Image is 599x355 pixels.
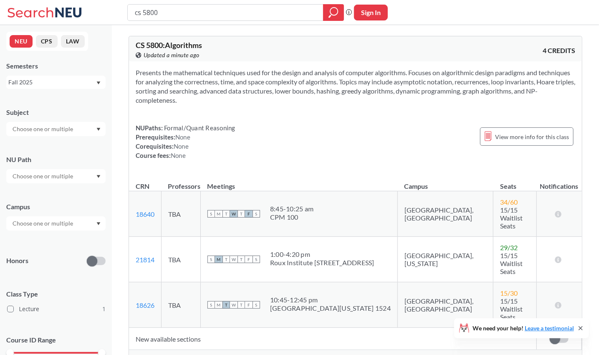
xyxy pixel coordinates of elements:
[253,301,260,309] span: S
[238,301,245,309] span: T
[270,213,313,221] div: CPM 100
[6,76,106,89] div: Fall 2025Dropdown arrow
[543,46,575,55] span: 4 CREDITS
[136,41,202,50] span: CS 5800 : Algorithms
[222,210,230,218] span: T
[6,256,28,266] p: Honors
[61,35,85,48] button: LAW
[162,191,201,237] td: TBA
[8,78,96,87] div: Fall 2025
[500,289,518,297] span: 15 / 30
[253,256,260,263] span: S
[354,5,388,20] button: Sign In
[500,198,518,206] span: 34 / 60
[270,205,313,213] div: 8:45 - 10:25 am
[171,152,186,159] span: None
[136,123,235,160] div: NUPaths: Prerequisites: Corequisites: Course fees:
[215,210,222,218] span: M
[207,256,215,263] span: S
[253,210,260,218] span: S
[329,7,339,18] svg: magnifying glass
[525,325,574,332] a: Leave a testimonial
[174,142,189,150] span: None
[270,304,391,312] div: [GEOGRAPHIC_DATA][US_STATE] 1524
[270,250,374,259] div: 1:00 - 4:20 pm
[238,210,245,218] span: T
[96,222,101,226] svg: Dropdown arrow
[222,256,230,263] span: T
[398,282,493,328] td: [GEOGRAPHIC_DATA], [GEOGRAPHIC_DATA]
[6,155,106,164] div: NU Path
[493,173,536,191] th: Seats
[398,191,493,237] td: [GEOGRAPHIC_DATA], [GEOGRAPHIC_DATA]
[144,51,200,60] span: Updated a minute ago
[6,289,106,299] span: Class Type
[162,282,201,328] td: TBA
[96,175,101,178] svg: Dropdown arrow
[136,182,149,191] div: CRN
[162,237,201,282] td: TBA
[136,210,154,218] a: 18640
[323,4,344,21] div: magnifying glass
[162,173,201,191] th: Professors
[96,81,101,85] svg: Dropdown arrow
[8,124,78,134] input: Choose one or multiple
[398,173,493,191] th: Campus
[230,256,238,263] span: W
[8,171,78,181] input: Choose one or multiple
[6,122,106,136] div: Dropdown arrow
[500,297,523,321] span: 15/15 Waitlist Seats
[6,202,106,211] div: Campus
[245,210,253,218] span: F
[222,301,230,309] span: T
[500,206,523,230] span: 15/15 Waitlist Seats
[270,259,374,267] div: Roux Institute [STREET_ADDRESS]
[102,304,106,314] span: 1
[245,256,253,263] span: F
[6,61,106,71] div: Semesters
[215,256,222,263] span: M
[7,304,106,314] label: Lecture
[6,216,106,231] div: Dropdown arrow
[473,325,574,331] span: We need your help!
[36,35,58,48] button: CPS
[207,301,215,309] span: S
[215,301,222,309] span: M
[10,35,33,48] button: NEU
[6,108,106,117] div: Subject
[136,256,154,264] a: 21814
[230,210,238,218] span: W
[201,173,398,191] th: Meetings
[136,301,154,309] a: 18626
[398,237,493,282] td: [GEOGRAPHIC_DATA], [US_STATE]
[136,68,575,105] section: Presents the mathematical techniques used for the design and analysis of computer algorithms. Foc...
[238,256,245,263] span: T
[230,301,238,309] span: W
[270,296,391,304] div: 10:45 - 12:45 pm
[500,251,523,275] span: 15/15 Waitlist Seats
[500,243,518,251] span: 29 / 32
[245,301,253,309] span: F
[134,5,317,20] input: Class, professor, course number, "phrase"
[163,124,235,132] span: Formal/Quant Reasoning
[8,218,78,228] input: Choose one or multiple
[536,173,581,191] th: Notifications
[6,169,106,183] div: Dropdown arrow
[6,335,106,345] p: Course ID Range
[207,210,215,218] span: S
[175,133,190,141] span: None
[495,132,569,142] span: View more info for this class
[129,328,536,350] td: New available sections
[96,128,101,131] svg: Dropdown arrow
